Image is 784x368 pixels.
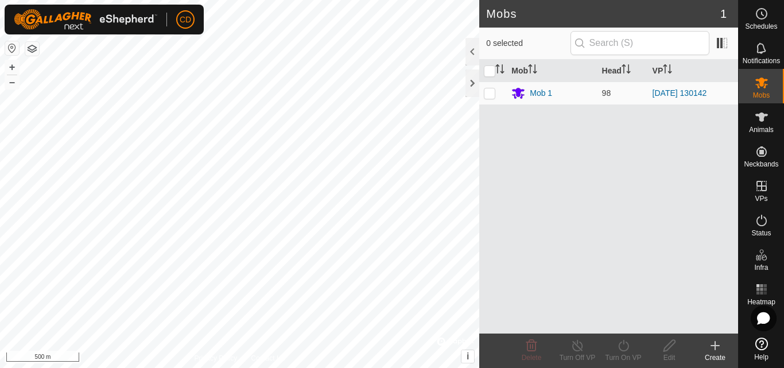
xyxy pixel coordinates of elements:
a: Help [739,333,784,365]
a: Privacy Policy [195,353,238,363]
span: Neckbands [744,161,778,168]
span: Animals [749,126,774,133]
span: 98 [602,88,611,98]
p-sorticon: Activate to sort [528,66,537,75]
span: 0 selected [486,37,570,49]
div: Mob 1 [530,87,552,99]
span: VPs [755,195,767,202]
span: Heatmap [747,299,775,305]
span: 1 [720,5,727,22]
a: [DATE] 130142 [653,88,707,98]
span: Delete [522,354,542,362]
a: Contact Us [251,353,285,363]
p-sorticon: Activate to sort [622,66,631,75]
span: Notifications [743,57,780,64]
p-sorticon: Activate to sort [663,66,672,75]
div: Create [692,352,738,363]
span: i [467,351,469,361]
input: Search (S) [570,31,709,55]
button: – [5,75,19,89]
div: Edit [646,352,692,363]
span: Help [754,354,769,361]
th: VP [648,60,738,82]
span: Schedules [745,23,777,30]
button: + [5,60,19,74]
button: Map Layers [25,42,39,56]
th: Mob [507,60,597,82]
th: Head [597,60,648,82]
div: Turn On VP [600,352,646,363]
h2: Mobs [486,7,720,21]
span: Status [751,230,771,237]
span: CD [180,14,191,26]
img: Gallagher Logo [14,9,157,30]
div: Turn Off VP [554,352,600,363]
button: i [461,350,474,363]
span: Mobs [753,92,770,99]
p-sorticon: Activate to sort [495,66,504,75]
span: Infra [754,264,768,271]
button: Reset Map [5,41,19,55]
